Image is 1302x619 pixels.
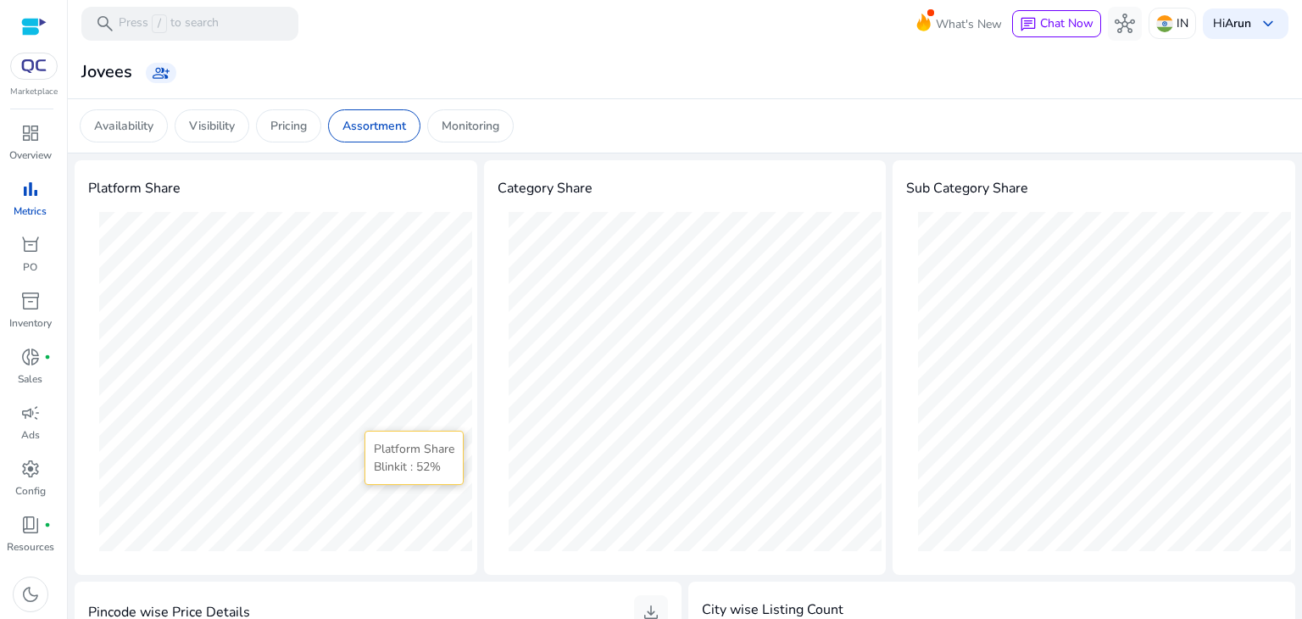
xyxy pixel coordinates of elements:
h4: Sub Category Share [906,181,1282,197]
img: in.svg [1156,15,1173,32]
span: orders [20,235,41,255]
span: search [95,14,115,34]
span: chat [1020,16,1037,33]
p: PO [23,259,37,275]
p: Sales [18,371,42,387]
p: IN [1177,8,1188,38]
p: Resources [7,539,54,555]
p: Hi [1213,18,1251,30]
p: Press to search [119,14,219,33]
span: What's New [936,9,1002,39]
p: Inventory [9,315,52,331]
b: Arun [1225,15,1251,31]
h4: Platform Share [88,181,464,197]
p: Marketplace [10,86,58,98]
h4: City wise Listing Count [702,602,843,618]
span: hub [1115,14,1135,34]
span: fiber_manual_record [44,521,51,528]
p: Assortment [342,117,406,135]
p: Ads [21,427,40,443]
a: group_add [146,63,176,83]
p: Monitoring [442,117,499,135]
span: / [152,14,167,33]
p: Visibility [189,117,235,135]
span: group_add [153,64,170,81]
span: bar_chart [20,179,41,199]
button: hub [1108,7,1142,41]
p: Config [15,483,46,499]
span: settings [20,459,41,479]
span: Chat Now [1040,15,1093,31]
span: campaign [20,403,41,423]
p: Overview [9,148,52,163]
span: fiber_manual_record [44,354,51,360]
img: QC-logo.svg [19,59,49,73]
span: dashboard [20,123,41,143]
p: Availability [94,117,153,135]
p: Metrics [14,204,47,219]
span: keyboard_arrow_down [1258,14,1278,34]
h3: Jovees [81,62,132,82]
span: inventory_2 [20,291,41,311]
span: book_4 [20,515,41,535]
p: Pricing [270,117,307,135]
span: donut_small [20,347,41,367]
span: dark_mode [20,584,41,605]
h4: Category Share [498,181,873,197]
button: chatChat Now [1012,10,1101,37]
